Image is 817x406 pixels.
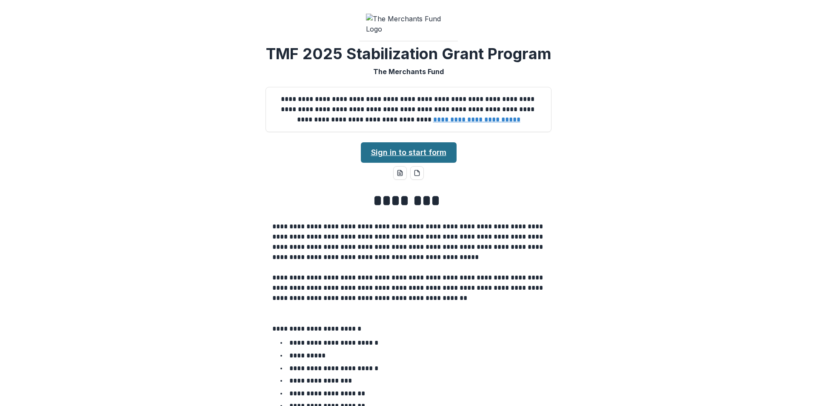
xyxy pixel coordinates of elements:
[373,66,444,77] p: The Merchants Fund
[366,14,451,34] img: The Merchants Fund Logo
[393,166,407,180] button: word-download
[361,142,457,163] a: Sign in to start form
[266,45,551,63] h2: TMF 2025 Stabilization Grant Program
[410,166,424,180] button: pdf-download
